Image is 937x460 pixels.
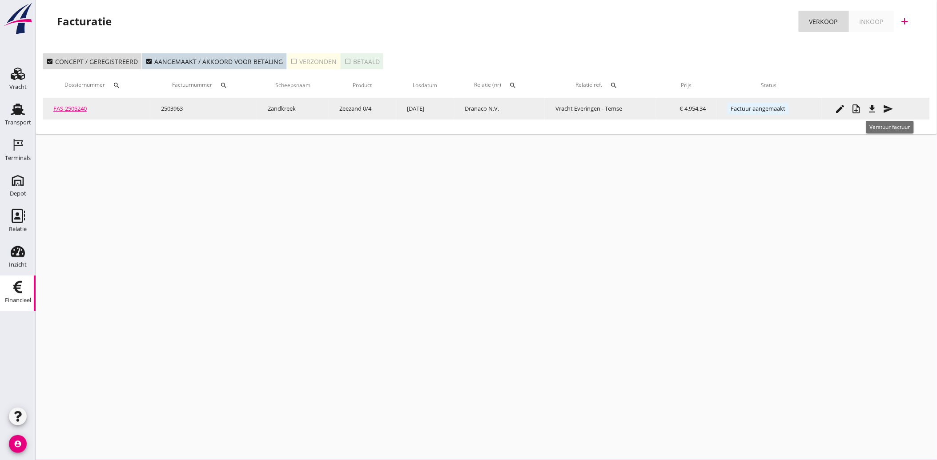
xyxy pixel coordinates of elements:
[257,98,329,120] td: Zandkreek
[396,98,454,120] td: [DATE]
[150,98,257,120] td: 2503963
[43,53,142,69] button: Concept / geregistreerd
[290,58,298,65] i: check_box_outline_blank
[545,98,656,120] td: Vracht Everingen - Temse
[257,73,329,98] th: Scheepsnaam
[145,58,153,65] i: check_box
[142,53,287,69] button: Aangemaakt / akkoord voor betaling
[809,17,838,26] div: Verkoop
[545,73,656,98] th: Relatie ref.
[5,155,31,161] div: Terminals
[396,73,454,98] th: Losdatum
[145,57,283,66] div: Aangemaakt / akkoord voor betaling
[46,57,138,66] div: Concept / geregistreerd
[329,98,396,120] td: Zeezand 0/4
[454,73,545,98] th: Relatie (nr)
[860,17,884,26] div: Inkoop
[851,104,862,114] i: note_add
[883,104,894,114] i: send
[610,82,617,89] i: search
[799,11,849,32] a: Verkoop
[510,82,517,89] i: search
[900,16,910,27] i: add
[716,73,822,98] th: Status
[344,58,351,65] i: check_box_outline_blank
[454,98,545,120] td: Dranaco N.V.
[656,98,716,120] td: € 4.954,34
[341,53,383,69] button: Betaald
[849,11,894,32] a: Inkoop
[9,262,27,268] div: Inzicht
[9,226,27,232] div: Relatie
[43,73,150,98] th: Dossiernummer
[57,14,112,28] div: Facturatie
[220,82,227,89] i: search
[727,103,789,114] span: Factuur aangemaakt
[53,104,87,112] a: FAS-2505240
[150,73,257,98] th: Factuurnummer
[290,57,337,66] div: Verzonden
[46,58,53,65] i: check_box
[835,104,846,114] i: edit
[10,191,26,196] div: Depot
[113,82,120,89] i: search
[867,104,878,114] i: file_download
[344,57,380,66] div: Betaald
[9,84,27,90] div: Vracht
[2,2,34,35] img: logo-small.a267ee39.svg
[329,73,396,98] th: Product
[5,297,31,303] div: Financieel
[287,53,341,69] button: Verzonden
[5,120,31,125] div: Transport
[656,73,716,98] th: Prijs
[9,435,27,453] i: account_circle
